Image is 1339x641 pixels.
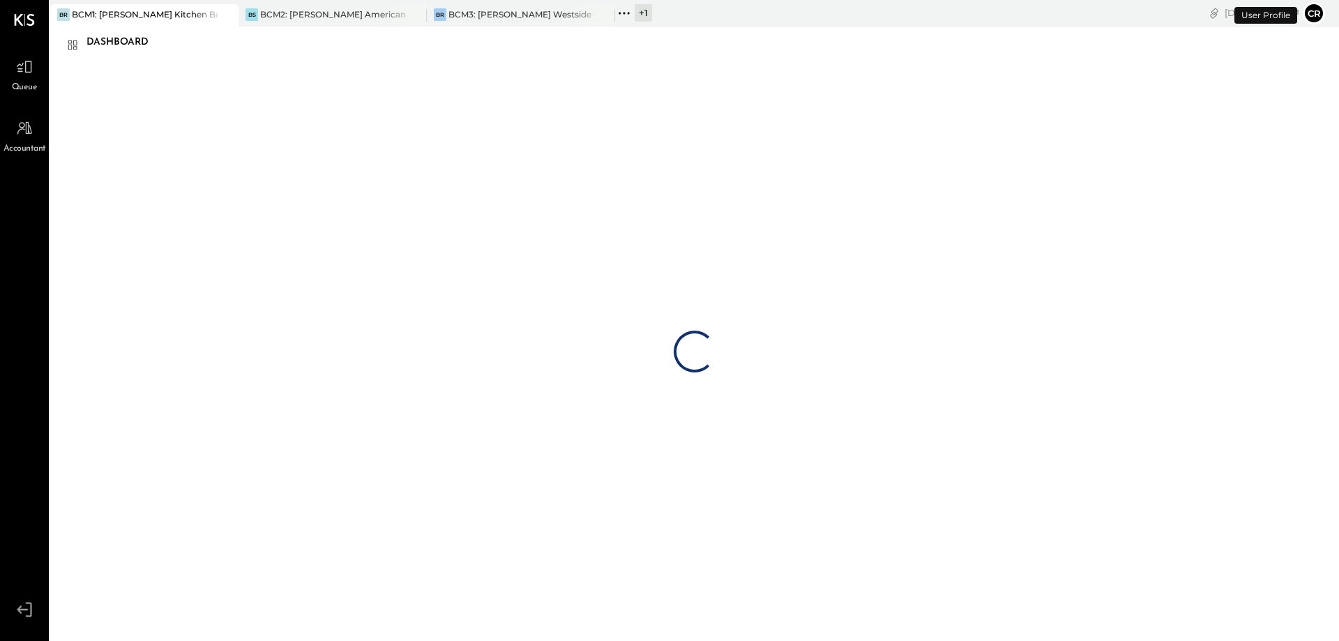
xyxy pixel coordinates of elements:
div: User Profile [1234,7,1297,24]
div: BCM2: [PERSON_NAME] American Cooking [260,8,406,20]
div: Dashboard [86,31,162,54]
div: BCM3: [PERSON_NAME] Westside Grill [448,8,594,20]
span: Queue [12,82,38,94]
div: [DATE] [1225,6,1299,20]
div: + 1 [635,4,652,22]
div: BCM1: [PERSON_NAME] Kitchen Bar Market [72,8,218,20]
div: BR [434,8,446,21]
a: Queue [1,54,48,94]
div: BS [245,8,258,21]
div: BR [57,8,70,21]
span: Accountant [3,143,46,156]
div: copy link [1207,6,1221,20]
button: cr [1303,2,1325,24]
a: Accountant [1,115,48,156]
